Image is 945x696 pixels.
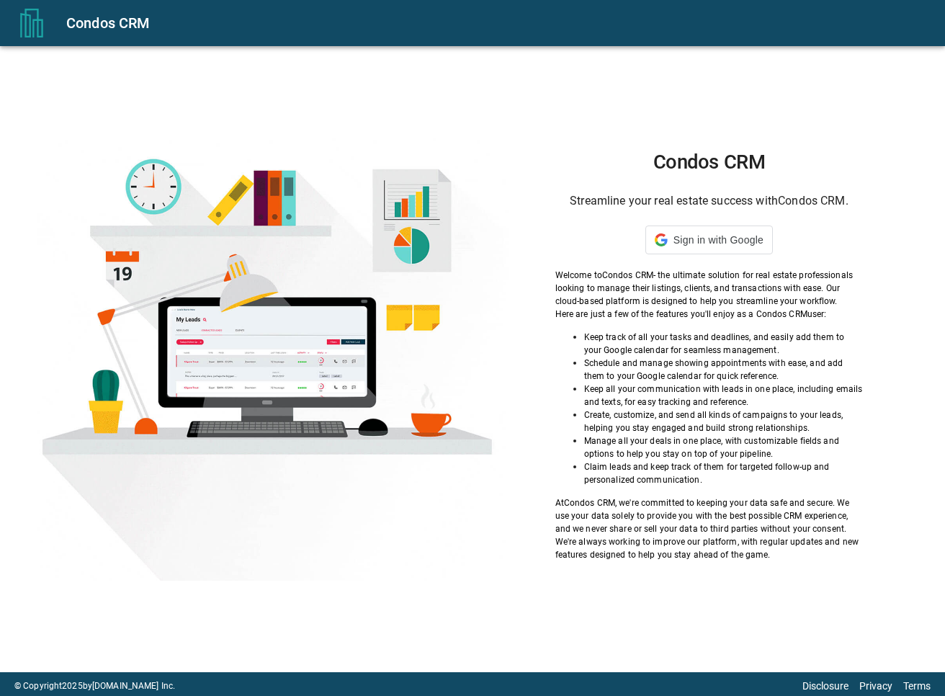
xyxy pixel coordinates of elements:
[584,460,864,486] p: Claim leads and keep track of them for targeted follow-up and personalized communication.
[584,357,864,383] p: Schedule and manage showing appointments with ease, and add them to your Google calendar for quic...
[66,12,928,35] div: Condos CRM
[903,680,931,692] a: Terms
[584,383,864,409] p: Keep all your communication with leads in one place, including emails and texts, for easy trackin...
[92,681,175,691] a: [DOMAIN_NAME] Inc.
[584,434,864,460] p: Manage all your deals in one place, with customizable fields and options to help you stay on top ...
[859,680,892,692] a: Privacy
[555,191,864,211] h6: Streamline your real estate success with Condos CRM .
[14,679,175,692] p: © Copyright 2025 by
[555,496,864,535] p: At Condos CRM , we're committed to keeping your data safe and secure. We use your data solely to ...
[645,226,773,254] div: Sign in with Google
[584,331,864,357] p: Keep track of all your tasks and deadlines, and easily add them to your Google calendar for seaml...
[673,234,763,246] span: Sign in with Google
[555,308,864,321] p: Here are just a few of the features you'll enjoy as a Condos CRM user:
[555,269,864,308] p: Welcome to Condos CRM - the ultimate solution for real estate professionals looking to manage the...
[555,535,864,561] p: We're always working to improve our platform, with regular updates and new features designed to h...
[802,680,848,692] a: Disclosure
[555,151,864,174] h1: Condos CRM
[584,409,864,434] p: Create, customize, and send all kinds of campaigns to your leads, helping you stay engaged and bu...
